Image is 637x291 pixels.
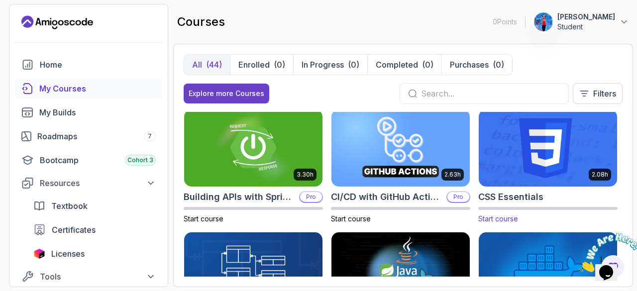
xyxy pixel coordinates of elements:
p: 3.30h [297,171,314,179]
p: Purchases [450,59,489,71]
div: (0) [422,59,433,71]
button: Completed(0) [367,55,441,75]
h2: CSS Essentials [478,190,543,204]
h2: Building APIs with Spring Boot [184,190,295,204]
a: textbook [27,196,162,216]
button: Enrolled(0) [230,55,293,75]
p: Filters [593,88,616,99]
div: (0) [274,59,285,71]
img: Building APIs with Spring Boot card [184,109,322,187]
img: Chat attention grabber [4,4,66,43]
iframe: chat widget [575,229,637,276]
input: Search... [421,88,560,99]
button: All(44) [184,55,230,75]
button: Tools [15,268,162,286]
p: All [192,59,202,71]
button: Explore more Courses [184,84,269,103]
button: Resources [15,174,162,192]
p: In Progress [302,59,344,71]
a: bootcamp [15,150,162,170]
p: 2.08h [592,171,608,179]
span: 7 [148,132,152,140]
p: Enrolled [238,59,270,71]
p: 2.63h [444,171,461,179]
p: Pro [300,192,322,202]
img: CI/CD with GitHub Actions card [331,109,470,187]
button: In Progress(0) [293,55,367,75]
div: (44) [206,59,222,71]
div: (0) [348,59,359,71]
a: certificates [27,220,162,240]
div: (0) [493,59,504,71]
button: Filters [573,83,623,104]
a: Landing page [21,14,93,30]
div: Tools [40,271,156,283]
p: Pro [447,192,469,202]
img: CSS Essentials card [475,107,621,189]
a: roadmaps [15,126,162,146]
h2: CI/CD with GitHub Actions [331,190,442,204]
p: Student [557,22,615,32]
div: Home [40,59,156,71]
span: Start course [331,214,371,223]
div: Bootcamp [40,154,156,166]
div: Explore more Courses [189,89,264,98]
p: 0 Points [493,17,517,27]
span: Start course [478,214,518,223]
span: Textbook [51,200,88,212]
a: builds [15,102,162,122]
a: licenses [27,244,162,264]
span: 1 [4,4,8,12]
span: Start course [184,214,223,223]
a: courses [15,79,162,98]
button: Purchases(0) [441,55,512,75]
p: [PERSON_NAME] [557,12,615,22]
span: Cohort 3 [127,156,153,164]
div: Roadmaps [37,130,156,142]
p: Completed [376,59,418,71]
div: Resources [40,177,156,189]
div: My Courses [39,83,156,95]
span: Certificates [52,224,96,236]
a: home [15,55,162,75]
img: jetbrains icon [33,249,45,259]
button: user profile image[PERSON_NAME]Student [533,12,629,32]
div: My Builds [39,106,156,118]
span: Licenses [51,248,85,260]
h2: courses [177,14,225,30]
img: user profile image [534,12,553,31]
